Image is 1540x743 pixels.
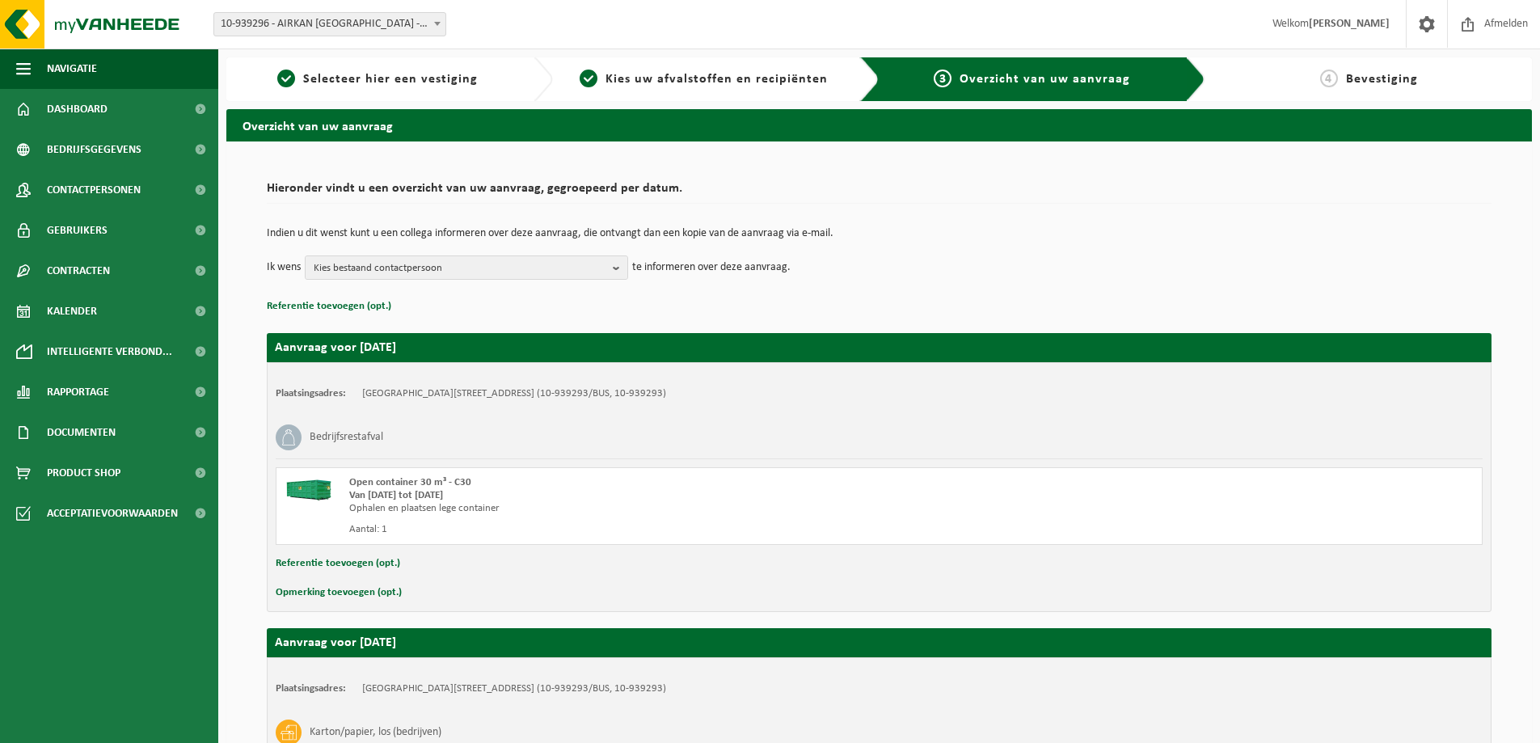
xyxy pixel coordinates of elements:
td: [GEOGRAPHIC_DATA][STREET_ADDRESS] (10-939293/BUS, 10-939293) [362,682,666,695]
span: Acceptatievoorwaarden [47,493,178,534]
span: Open container 30 m³ - C30 [349,477,471,488]
p: Ik wens [267,255,301,280]
button: Referentie toevoegen (opt.) [267,296,391,317]
span: Rapportage [47,372,109,412]
span: Intelligente verbond... [47,331,172,372]
strong: Aanvraag voor [DATE] [275,341,396,354]
strong: Aanvraag voor [DATE] [275,636,396,649]
span: Gebruikers [47,210,108,251]
span: Kalender [47,291,97,331]
img: HK-XC-30-GN-00.png [285,476,333,500]
span: Navigatie [47,49,97,89]
span: Kies bestaand contactpersoon [314,256,606,281]
p: te informeren over deze aanvraag. [632,255,791,280]
span: 3 [934,70,951,87]
h2: Hieronder vindt u een overzicht van uw aanvraag, gegroepeerd per datum. [267,182,1491,204]
button: Referentie toevoegen (opt.) [276,553,400,574]
span: 1 [277,70,295,87]
div: Aantal: 1 [349,523,944,536]
a: 1Selecteer hier een vestiging [234,70,521,89]
span: Contracten [47,251,110,291]
span: Documenten [47,412,116,453]
span: 4 [1320,70,1338,87]
span: 2 [580,70,597,87]
h2: Overzicht van uw aanvraag [226,109,1532,141]
a: 2Kies uw afvalstoffen en recipiënten [561,70,847,89]
span: 10-939296 - AIRKAN NV - OUDENAARDE [213,12,446,36]
strong: Van [DATE] tot [DATE] [349,490,443,500]
strong: Plaatsingsadres: [276,388,346,399]
span: Selecteer hier een vestiging [303,73,478,86]
td: [GEOGRAPHIC_DATA][STREET_ADDRESS] (10-939293/BUS, 10-939293) [362,387,666,400]
span: 10-939296 - AIRKAN NV - OUDENAARDE [214,13,445,36]
strong: Plaatsingsadres: [276,683,346,694]
p: Indien u dit wenst kunt u een collega informeren over deze aanvraag, die ontvangt dan een kopie v... [267,228,1491,239]
h3: Bedrijfsrestafval [310,424,383,450]
button: Opmerking toevoegen (opt.) [276,582,402,603]
span: Product Shop [47,453,120,493]
span: Dashboard [47,89,108,129]
strong: [PERSON_NAME] [1309,18,1390,30]
span: Bevestiging [1346,73,1418,86]
span: Contactpersonen [47,170,141,210]
button: Kies bestaand contactpersoon [305,255,628,280]
span: Bedrijfsgegevens [47,129,141,170]
span: Kies uw afvalstoffen en recipiënten [605,73,828,86]
div: Ophalen en plaatsen lege container [349,502,944,515]
span: Overzicht van uw aanvraag [960,73,1130,86]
